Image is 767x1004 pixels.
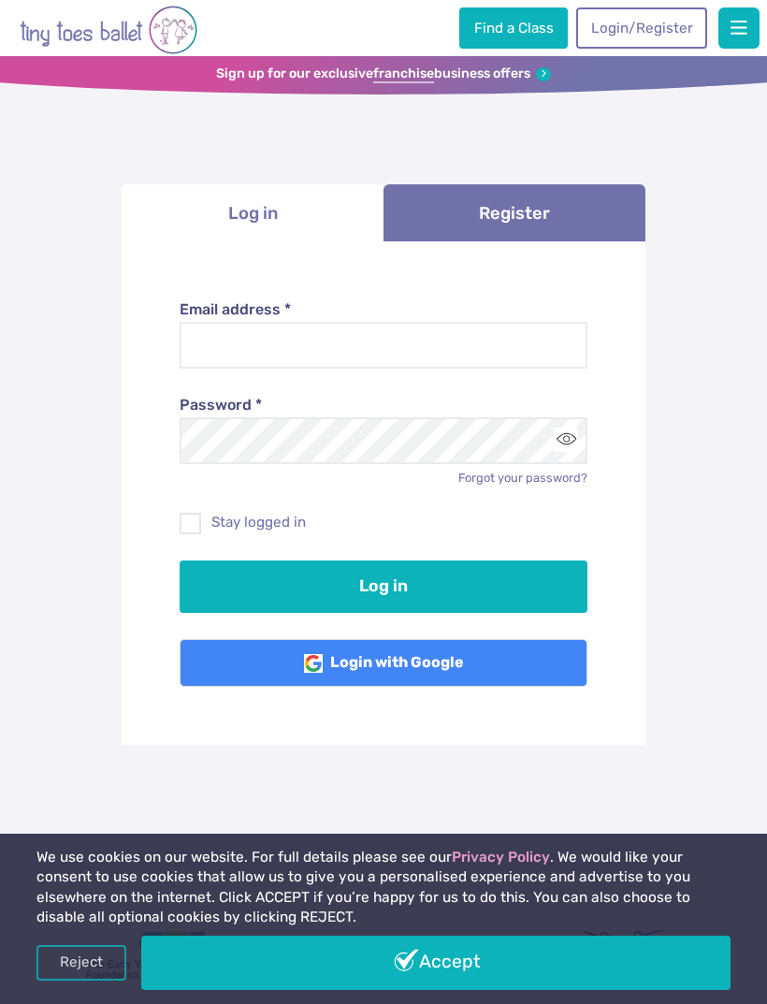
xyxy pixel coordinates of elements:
a: Reject [36,945,126,981]
img: tiny toes ballet [20,4,197,56]
a: Forgot your password? [458,471,587,485]
a: Accept [141,936,731,990]
a: Login/Register [576,7,707,49]
img: Google Logo [304,654,323,673]
a: Find a Class [459,7,568,49]
a: Login with Google [180,639,588,688]
strong: franchise [373,65,434,83]
button: Log in [180,560,588,613]
button: Toggle password visibility [554,428,579,453]
div: Log in [122,241,645,745]
label: Email address * [180,299,588,320]
p: We use cookies on our website. For full details please see our . We would like your consent to us... [36,848,731,928]
a: Sign up for our exclusivefranchisebusiness offers [216,65,551,83]
a: Privacy Policy [452,849,550,866]
label: Password * [180,395,588,415]
label: Stay logged in [180,513,588,532]
a: Register [383,184,645,241]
